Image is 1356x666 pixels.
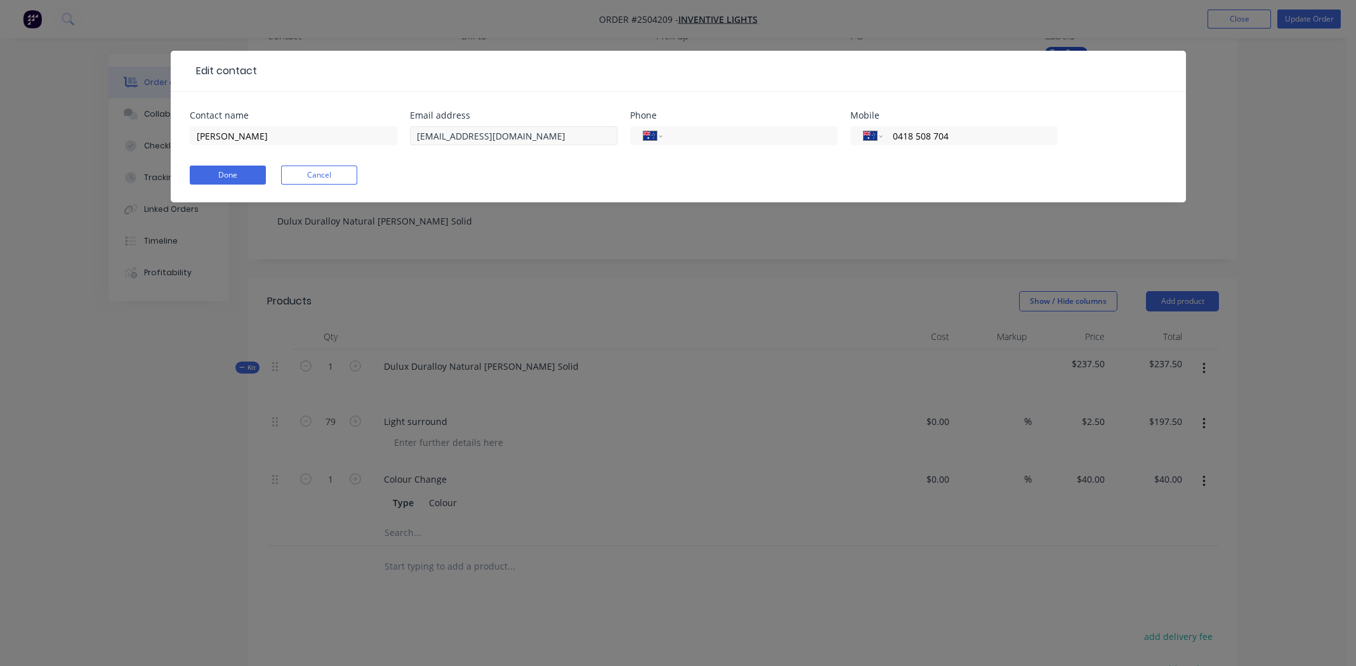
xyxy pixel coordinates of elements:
div: Mobile [850,111,1058,120]
div: Email address [410,111,617,120]
div: Edit contact [190,63,257,79]
button: Cancel [281,166,357,185]
div: Contact name [190,111,397,120]
button: Done [190,166,266,185]
div: Phone [630,111,838,120]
